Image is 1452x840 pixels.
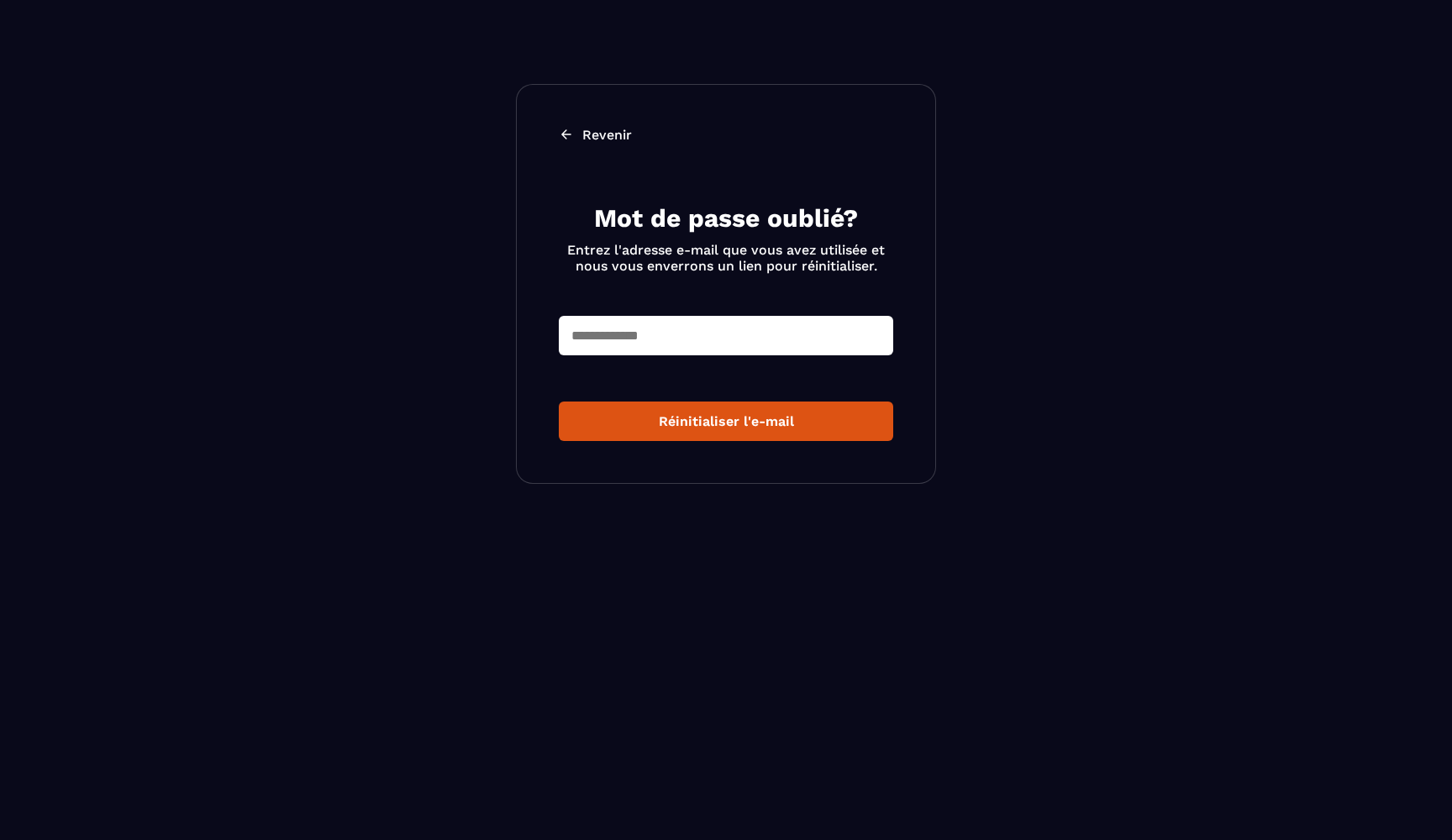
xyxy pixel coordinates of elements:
[559,202,893,235] h2: Mot de passe oublié?
[582,127,632,143] p: Revenir
[559,242,893,274] p: Entrez l'adresse e-mail que vous avez utilisée et nous vous enverrons un lien pour réinitialiser.
[559,127,893,143] a: Revenir
[572,413,880,429] div: Réinitialiser l'e-mail
[559,402,893,441] button: Réinitialiser l'e-mail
